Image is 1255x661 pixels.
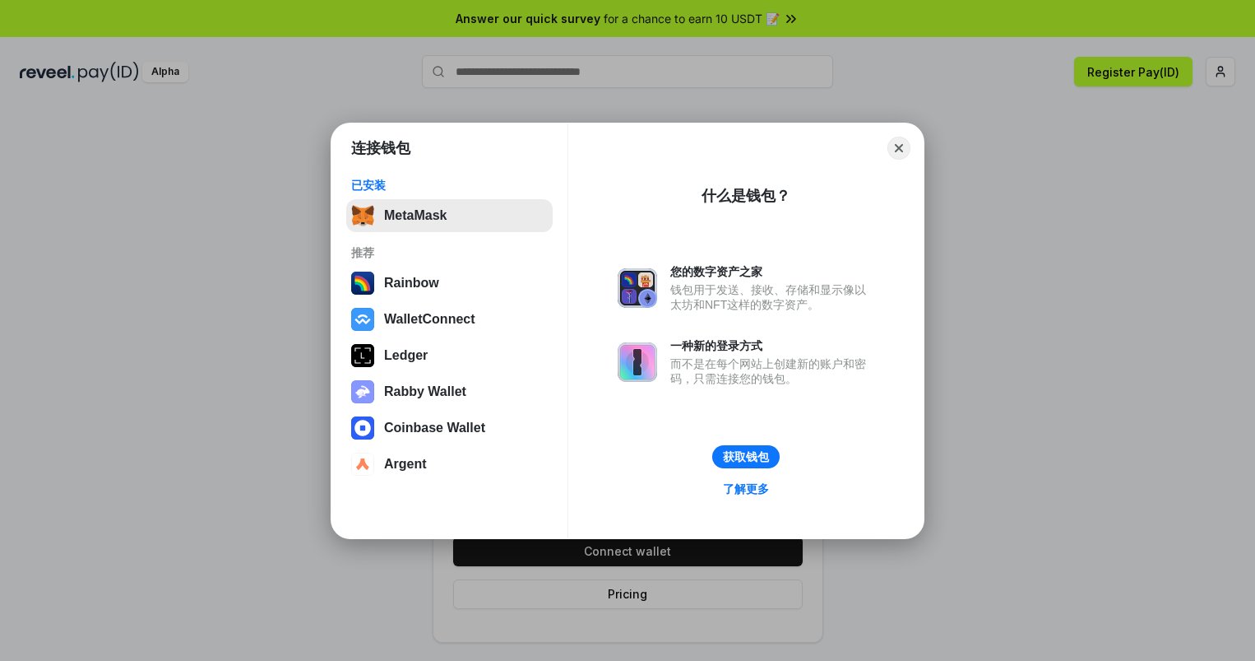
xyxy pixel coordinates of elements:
div: 钱包用于发送、接收、存储和显示像以太坊和NFT这样的数字资产。 [670,282,874,312]
div: 已安装 [351,178,548,193]
button: WalletConnect [346,303,553,336]
div: Ledger [384,348,428,363]
div: 什么是钱包？ [702,186,790,206]
img: svg+xml,%3Csvg%20width%3D%22120%22%20height%3D%22120%22%20viewBox%3D%220%200%20120%20120%22%20fil... [351,272,374,295]
img: svg+xml,%3Csvg%20xmlns%3D%22http%3A%2F%2Fwww.w3.org%2F2000%2Fsvg%22%20fill%3D%22none%22%20viewBox... [618,268,657,308]
button: Argent [346,448,553,481]
button: Coinbase Wallet [346,412,553,445]
button: 获取钱包 [712,445,780,468]
div: 您的数字资产之家 [670,264,874,279]
div: Coinbase Wallet [384,421,485,435]
div: 一种新的登录方式 [670,338,874,353]
button: Close [887,137,910,160]
div: 获取钱包 [723,449,769,464]
div: 了解更多 [723,482,769,496]
div: 而不是在每个网站上创建新的账户和密码，只需连接您的钱包。 [670,356,874,386]
img: svg+xml,%3Csvg%20xmlns%3D%22http%3A%2F%2Fwww.w3.org%2F2000%2Fsvg%22%20fill%3D%22none%22%20viewBox... [618,342,657,382]
div: MetaMask [384,208,447,223]
img: svg+xml,%3Csvg%20xmlns%3D%22http%3A%2F%2Fwww.w3.org%2F2000%2Fsvg%22%20width%3D%2228%22%20height%3... [351,344,374,367]
button: MetaMask [346,199,553,232]
div: WalletConnect [384,312,475,327]
img: svg+xml,%3Csvg%20width%3D%2228%22%20height%3D%2228%22%20viewBox%3D%220%200%2028%2028%22%20fill%3D... [351,453,374,476]
img: svg+xml,%3Csvg%20width%3D%2228%22%20height%3D%2228%22%20viewBox%3D%220%200%2028%2028%22%20fill%3D... [351,308,374,331]
div: Rainbow [384,276,439,291]
button: Ledger [346,339,553,372]
img: svg+xml,%3Csvg%20fill%3D%22none%22%20height%3D%2233%22%20viewBox%3D%220%200%2035%2033%22%20width%... [351,204,374,227]
div: Rabby Wallet [384,384,466,399]
div: 推荐 [351,245,548,260]
div: Argent [384,457,427,472]
h1: 连接钱包 [351,138,410,158]
a: 了解更多 [713,478,779,500]
button: Rabby Wallet [346,375,553,408]
img: svg+xml,%3Csvg%20xmlns%3D%22http%3A%2F%2Fwww.w3.org%2F2000%2Fsvg%22%20fill%3D%22none%22%20viewBox... [351,380,374,403]
button: Rainbow [346,267,553,300]
img: svg+xml,%3Csvg%20width%3D%2228%22%20height%3D%2228%22%20viewBox%3D%220%200%2028%2028%22%20fill%3D... [351,417,374,440]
